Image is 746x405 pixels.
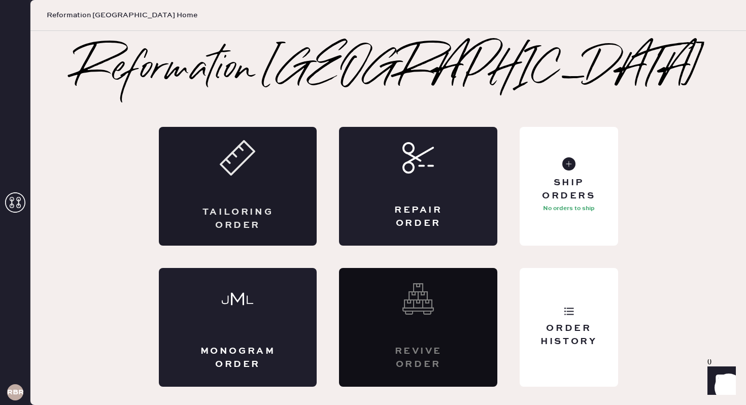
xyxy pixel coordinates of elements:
div: Repair Order [380,204,457,229]
iframe: Front Chat [698,359,741,403]
div: Ship Orders [528,177,609,202]
p: No orders to ship [543,203,595,215]
div: Revive order [380,345,457,370]
div: Order History [528,322,609,348]
div: Monogram Order [199,345,277,370]
h3: RBRA [7,389,23,396]
div: Interested? Contact us at care@hemster.co [339,268,497,387]
div: Tailoring Order [199,206,277,231]
h2: Reformation [GEOGRAPHIC_DATA] [75,50,702,90]
span: Reformation [GEOGRAPHIC_DATA] Home [47,10,197,20]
